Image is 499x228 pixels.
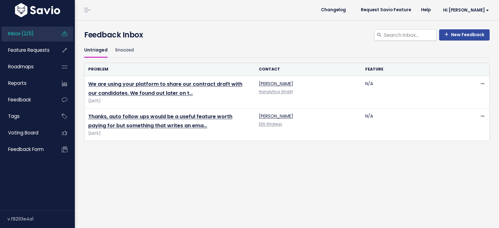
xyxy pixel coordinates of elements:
span: Inbox (2/0) [8,30,34,37]
a: Snoozed [115,43,134,58]
a: [PERSON_NAME] [259,80,293,87]
a: Hi [PERSON_NAME] [436,5,494,15]
td: N/A [361,109,468,141]
a: Feature Requests [2,43,52,57]
td: N/A [361,76,468,109]
span: [DATE] [88,130,251,137]
a: Feedback [2,93,52,107]
span: [DATE] [88,98,251,104]
a: EDS Strategy [259,122,282,127]
span: Feedback [8,96,31,103]
span: Voting Board [8,129,38,136]
a: Tags [2,109,52,124]
a: [PERSON_NAME] [259,113,293,119]
h4: Feedback Inbox [84,29,490,41]
a: Voting Board [2,126,52,140]
span: Hi [PERSON_NAME] [443,8,489,12]
th: Contact [255,63,362,76]
th: Feature [361,63,468,76]
a: Request Savio Feature [356,5,416,15]
a: Untriaged [84,43,108,58]
img: logo-white.9d6f32f41409.svg [13,3,62,17]
div: v.f8293e4a1 [7,211,75,227]
th: Problem [85,63,255,76]
span: Changelog [321,8,346,12]
a: Feedback form [2,142,52,157]
span: Roadmaps [8,63,34,70]
a: Reports [2,76,52,90]
a: Roadmaps [2,60,52,74]
a: New Feedback [439,29,490,41]
a: Thanks, auto follow ups would be a useful feature worth paying for but something that writes an ema… [88,113,232,129]
input: Search inbox... [383,29,437,41]
ul: Filter feature requests [84,43,490,58]
a: Inbox (2/0) [2,27,52,41]
a: We are using your platform to share our contract draft with our candidates. We found out later on t… [88,80,242,97]
span: Reports [8,80,27,86]
a: Hanalytica GmbH [259,89,293,94]
span: Tags [8,113,20,119]
span: Feedback form [8,146,44,153]
span: Feature Requests [8,47,50,53]
a: Help [416,5,436,15]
